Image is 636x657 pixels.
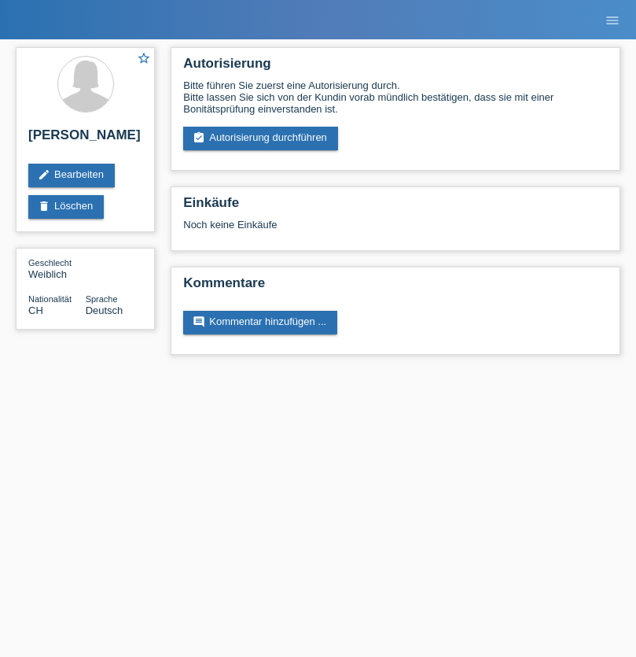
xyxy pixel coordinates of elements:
[28,294,72,304] span: Nationalität
[183,79,608,115] div: Bitte führen Sie zuerst eine Autorisierung durch. Bitte lassen Sie sich von der Kundin vorab münd...
[86,305,123,316] span: Deutsch
[605,13,620,28] i: menu
[28,164,115,187] a: editBearbeiten
[183,311,337,334] a: commentKommentar hinzufügen ...
[183,56,608,79] h2: Autorisierung
[193,316,205,328] i: comment
[28,127,142,151] h2: [PERSON_NAME]
[193,131,205,144] i: assignment_turned_in
[28,195,104,219] a: deleteLöschen
[183,219,608,242] div: Noch keine Einkäufe
[28,257,86,280] div: Weiblich
[86,294,118,304] span: Sprache
[38,168,50,181] i: edit
[137,51,151,65] i: star_border
[38,200,50,212] i: delete
[183,275,608,299] h2: Kommentare
[183,127,338,150] a: assignment_turned_inAutorisierung durchführen
[28,258,72,268] span: Geschlecht
[137,51,151,68] a: star_border
[183,195,608,219] h2: Einkäufe
[597,15,628,24] a: menu
[28,305,43,316] span: Schweiz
